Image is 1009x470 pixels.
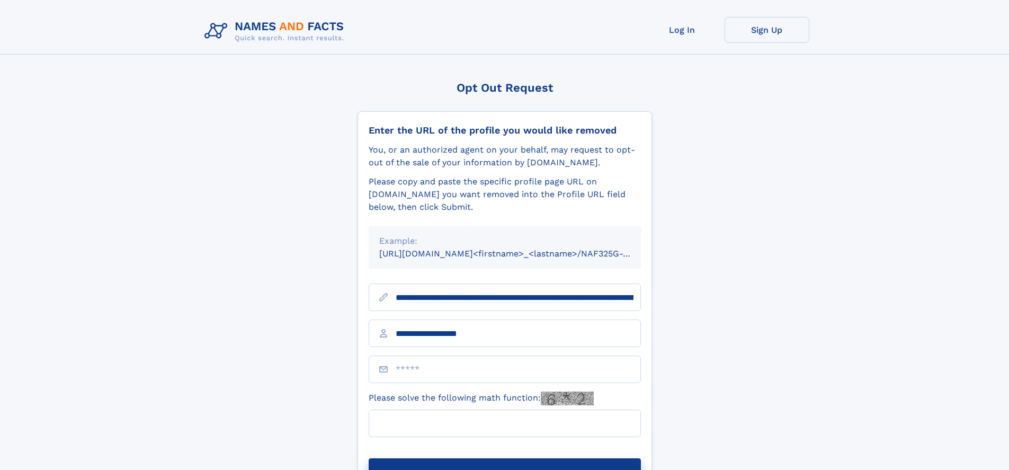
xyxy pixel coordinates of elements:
[369,144,641,169] div: You, or an authorized agent on your behalf, may request to opt-out of the sale of your informatio...
[369,392,594,405] label: Please solve the following math function:
[725,17,809,43] a: Sign Up
[200,17,353,46] img: Logo Names and Facts
[369,125,641,136] div: Enter the URL of the profile you would like removed
[358,81,652,94] div: Opt Out Request
[369,175,641,214] div: Please copy and paste the specific profile page URL on [DOMAIN_NAME] you want removed into the Pr...
[640,17,725,43] a: Log In
[379,249,661,259] small: [URL][DOMAIN_NAME]<firstname>_<lastname>/NAF325G-xxxxxxxx
[379,235,630,247] div: Example:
